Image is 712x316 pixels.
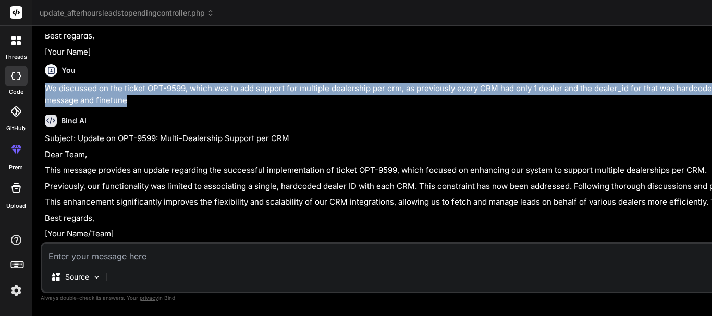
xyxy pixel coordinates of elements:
[92,273,101,282] img: Pick Models
[7,282,25,299] img: settings
[6,124,26,133] label: GitHub
[140,295,158,301] span: privacy
[61,116,87,126] h6: Bind AI
[40,8,214,18] span: update_afterhoursleadstopendingcontroller.php
[62,65,76,75] h6: You
[9,87,23,96] label: code
[65,272,89,282] p: Source
[9,163,23,172] label: prem
[6,201,26,210] label: Upload
[5,53,27,61] label: threads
